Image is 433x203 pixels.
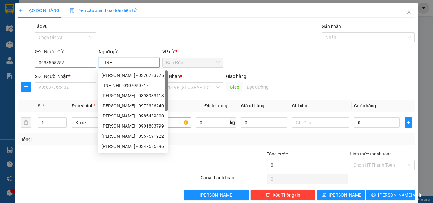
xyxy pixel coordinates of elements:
[72,103,95,108] span: Đơn vị tính
[292,117,349,128] input: Ghi Chú
[250,190,315,200] button: deleteXóa Thông tin
[204,103,227,108] span: Định lượng
[5,21,56,29] div: 0908752789
[366,190,415,200] button: printer[PERSON_NAME] và In
[289,100,352,112] th: Ghi chú
[61,21,112,28] div: HÙNG
[101,112,164,119] div: [PERSON_NAME] - 0985439800
[21,84,31,89] span: plus
[35,48,96,55] div: SĐT Người Gửi
[317,190,365,200] button: save[PERSON_NAME]
[70,8,137,13] span: Yêu cầu xuất hóa đơn điện tử
[200,174,266,185] div: Chưa thanh toán
[226,82,243,92] span: Giao
[322,193,326,198] span: save
[405,120,412,125] span: plus
[5,6,15,13] span: Gửi:
[5,13,56,21] div: CHỊ ĐẸP
[354,103,376,108] span: Cước hàng
[226,74,246,79] span: Giao hàng
[406,9,411,14] span: close
[101,102,164,109] div: [PERSON_NAME] - 0972326240
[243,82,303,92] input: Dọc đường
[101,133,164,140] div: [PERSON_NAME] - 0357591922
[162,48,223,55] div: VP gửi
[35,73,96,80] div: SĐT Người Nhận
[98,111,168,121] div: LINH - 0985439800
[5,41,15,48] span: CR :
[229,117,236,128] span: kg
[329,192,363,199] span: [PERSON_NAME]
[38,103,43,108] span: SL
[98,91,168,101] div: LINH - 0398933113
[18,8,23,13] span: plus
[61,5,112,21] div: Lý Thường Kiệt
[70,8,75,13] img: icon
[200,192,234,199] span: [PERSON_NAME]
[21,117,31,128] button: delete
[266,193,270,198] span: delete
[98,141,168,151] div: linh - 0347585896
[61,6,76,13] span: Nhận:
[98,80,168,91] div: LINH NHI - 0907950717
[241,103,264,108] span: Giá trị hàng
[166,58,220,67] span: Bàu Đồn
[18,8,60,13] span: TẠO ĐƠN HÀNG
[101,82,164,89] div: LINH NHI - 0907950717
[98,101,168,111] div: Linh - 0972326240
[99,48,160,55] div: Người gửi
[35,24,48,29] label: Tác vụ
[21,136,168,143] div: Tổng: 1
[405,117,412,128] button: plus
[267,151,288,156] span: Tổng cước
[273,192,300,199] span: Xóa Thông tin
[101,72,164,79] div: [PERSON_NAME] - 0326783775
[98,70,168,80] div: LINH - 0326783775
[61,28,112,37] div: 0909079099
[5,5,56,13] div: Bàu Đồn
[21,82,31,92] button: plus
[241,117,287,128] input: 0
[101,123,164,130] div: [PERSON_NAME] - 0901803799
[162,74,180,79] span: VP Nhận
[400,3,418,21] button: Close
[75,118,125,127] span: Khác
[378,192,423,199] span: [PERSON_NAME] và In
[184,190,249,200] button: [PERSON_NAME]
[5,41,57,48] div: 60.000
[322,24,341,29] label: Gán nhãn
[350,151,392,156] label: Hình thức thanh toán
[101,143,164,150] div: [PERSON_NAME] - 0347585896
[98,121,168,131] div: mỹ linh - 0901803799
[371,193,376,198] span: printer
[98,131,168,141] div: LINH - 0357591922
[101,92,164,99] div: [PERSON_NAME] - 0398933113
